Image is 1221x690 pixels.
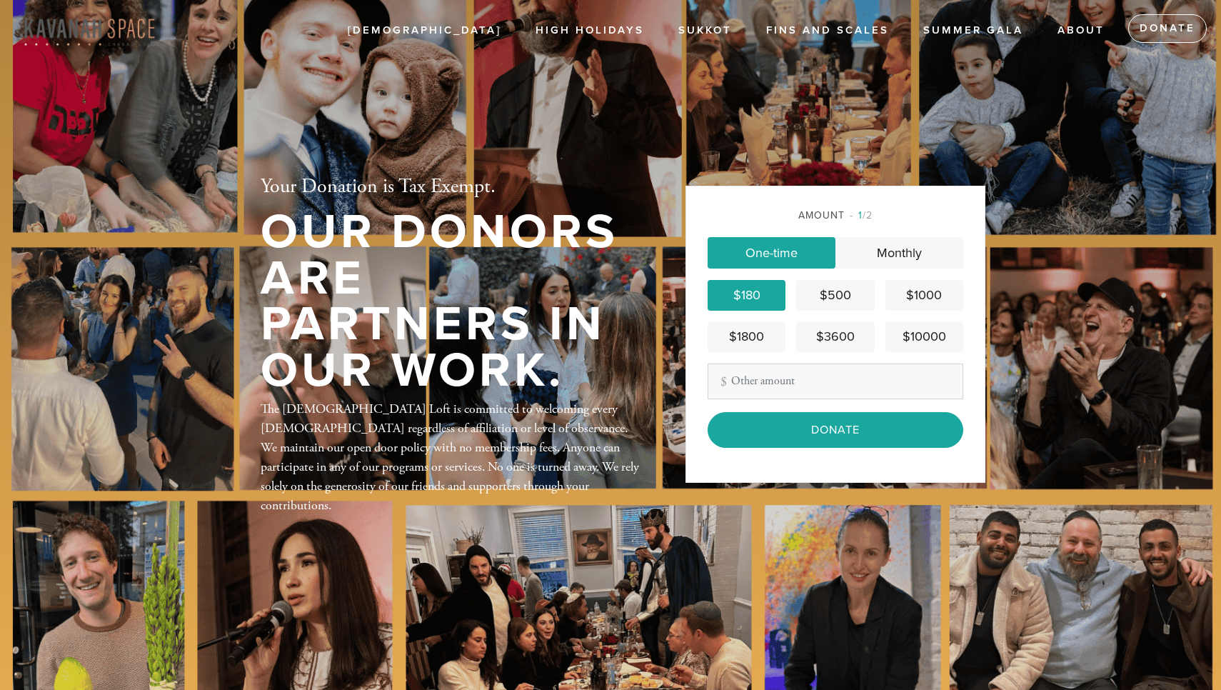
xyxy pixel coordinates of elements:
[1047,17,1115,44] a: ABOUT
[708,208,963,223] div: Amount
[835,237,963,269] a: Monthly
[708,321,785,352] a: $1800
[21,9,157,48] img: KavanahSpace%28Red-sand%29%20%281%29.png
[261,209,639,394] h1: Our Donors are Partners in Our Work.
[913,17,1034,44] a: Summer Gala
[891,286,958,305] div: $1000
[755,17,900,44] a: Fins and Scales
[668,17,743,44] a: Sukkot
[261,175,639,199] h2: Your Donation is Tax Exempt.
[885,321,963,352] a: $10000
[891,327,958,346] div: $10000
[802,286,868,305] div: $500
[713,327,780,346] div: $1800
[708,364,963,399] input: Other amount
[1128,14,1207,43] a: Donate
[850,209,873,221] span: /2
[708,237,835,269] a: One-time
[708,280,785,311] a: $180
[708,412,963,448] input: Donate
[261,399,639,515] div: The [DEMOGRAPHIC_DATA] Loft is committed to welcoming every [DEMOGRAPHIC_DATA] regardless of affi...
[337,17,512,44] a: [DEMOGRAPHIC_DATA]
[525,17,655,44] a: High Holidays
[802,327,868,346] div: $3600
[713,286,780,305] div: $180
[796,321,874,352] a: $3600
[885,280,963,311] a: $1000
[796,280,874,311] a: $500
[858,209,863,221] span: 1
